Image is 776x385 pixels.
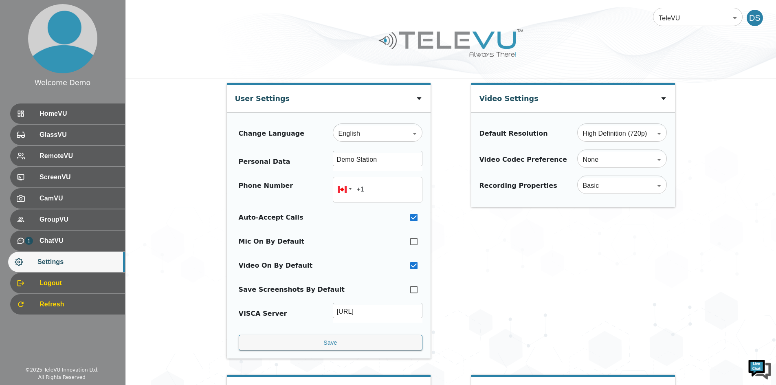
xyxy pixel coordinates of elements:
div: Video On By Default [239,261,313,271]
div: Recording Properties [479,181,557,191]
div: Basic [577,174,667,197]
img: profile.png [28,4,97,73]
div: DS [747,10,763,26]
div: ScreenVU [10,167,125,187]
div: GlassVU [10,125,125,145]
div: Logout [10,273,125,293]
div: High Definition (720p) [577,122,667,145]
div: Change Language [239,129,305,139]
div: HomeVU [10,103,125,124]
span: ChatVU [40,236,119,246]
button: Save [239,335,422,351]
div: GroupVU [10,209,125,230]
div: RemoteVU [10,146,125,166]
div: Personal Data [239,157,290,167]
div: CamVU [10,188,125,209]
span: Settings [37,257,119,267]
div: Canada: + 1 [333,177,354,202]
div: Welcome Demo [35,77,91,88]
div: Video Codec Preference [479,155,567,165]
div: Refresh [10,294,125,315]
div: Video Settings [479,85,539,108]
span: GroupVU [40,215,119,224]
img: Chat Widget [747,356,772,381]
span: Refresh [40,299,119,309]
div: None [577,148,667,171]
p: 1 [25,237,33,245]
div: Settings [8,252,125,272]
span: Logout [40,278,119,288]
div: Default Resolution [479,129,548,139]
div: VISCA Server [239,309,287,319]
div: TeleVU [653,7,743,29]
div: Save Screenshots By Default [239,285,345,295]
div: © 2025 TeleVU Innovation Ltd. [25,366,99,374]
div: 1ChatVU [10,231,125,251]
span: HomeVU [40,109,119,119]
input: 1 (702) 123-4567 [333,177,422,202]
div: Phone Number [239,181,293,198]
div: Mic On By Default [239,237,305,246]
span: ScreenVU [40,172,119,182]
div: English [333,122,422,145]
span: CamVU [40,194,119,203]
span: RemoteVU [40,151,119,161]
div: Auto-Accept Calls [239,213,303,222]
span: GlassVU [40,130,119,140]
div: All Rights Reserved [38,374,86,381]
img: Logo [378,26,524,60]
div: User Settings [235,85,290,108]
